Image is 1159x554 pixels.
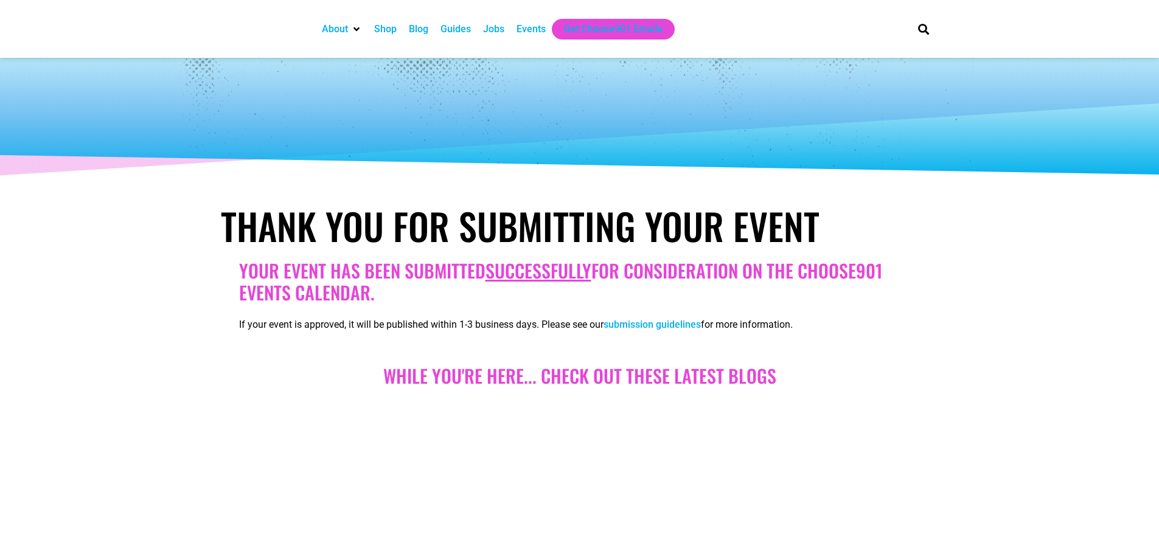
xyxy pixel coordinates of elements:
a: Events [517,22,546,36]
a: Blog [409,22,428,36]
h2: While you're here... Check out these Latest blogs [239,365,921,387]
h1: Thank You for Submitting Your Event [221,204,939,248]
u: successfully [486,257,591,284]
nav: Main nav [316,19,897,40]
div: About [316,19,368,40]
a: About [322,22,348,36]
a: Shop [374,22,397,36]
a: Get Choose901 Emails [564,22,663,36]
a: Jobs [483,22,504,36]
a: submission guidelines [604,319,701,330]
div: Search [913,19,933,39]
h2: Your Event has been submitted for consideration on the Choose901 events calendar. [239,260,921,303]
span: If your event is approved, it will be published within 1-3 business days. Please see our for more... [239,319,793,330]
a: Guides [440,22,471,36]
